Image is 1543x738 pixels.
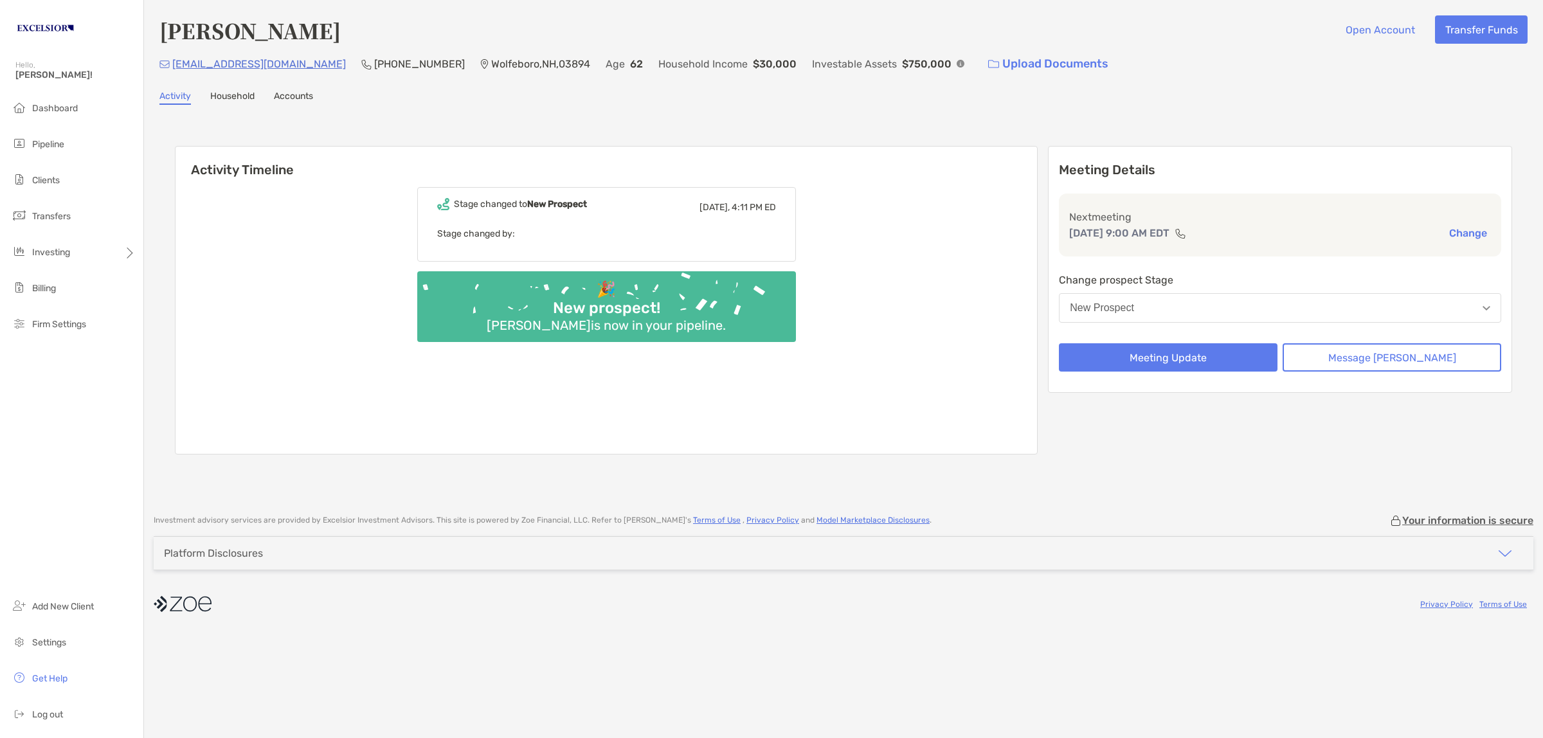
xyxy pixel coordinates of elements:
[1059,293,1501,323] button: New Prospect
[12,100,27,115] img: dashboard icon
[1175,228,1186,239] img: communication type
[1069,209,1491,225] p: Next meeting
[1497,546,1513,561] img: icon arrow
[32,247,70,258] span: Investing
[32,673,68,684] span: Get Help
[658,56,748,72] p: Household Income
[32,637,66,648] span: Settings
[1335,15,1425,44] button: Open Account
[817,516,930,525] a: Model Marketplace Disclosures
[1420,600,1473,609] a: Privacy Policy
[15,69,136,80] span: [PERSON_NAME]!
[12,208,27,223] img: transfers icon
[902,56,952,72] p: $750,000
[1283,343,1501,372] button: Message [PERSON_NAME]
[12,280,27,295] img: billing icon
[753,56,797,72] p: $30,000
[491,56,590,72] p: Wolfeboro , NH , 03894
[12,634,27,649] img: settings icon
[746,516,799,525] a: Privacy Policy
[630,56,643,72] p: 62
[548,299,665,318] div: New prospect!
[732,202,776,213] span: 4:11 PM ED
[1069,225,1169,241] p: [DATE] 9:00 AM EDT
[606,56,625,72] p: Age
[374,56,465,72] p: [PHONE_NUMBER]
[1402,514,1533,526] p: Your information is secure
[1070,302,1134,314] div: New Prospect
[32,139,64,150] span: Pipeline
[210,91,255,105] a: Household
[699,202,730,213] span: [DATE],
[32,175,60,186] span: Clients
[480,59,489,69] img: Location Icon
[454,199,587,210] div: Stage changed to
[957,60,964,67] img: Info Icon
[164,547,263,559] div: Platform Disclosures
[32,709,63,720] span: Log out
[159,15,341,45] h4: [PERSON_NAME]
[527,199,587,210] b: New Prospect
[15,5,75,51] img: Zoe Logo
[988,60,999,69] img: button icon
[154,589,212,618] img: company logo
[1479,600,1527,609] a: Terms of Use
[159,60,170,68] img: Email Icon
[12,706,27,721] img: logout icon
[591,280,621,299] div: 🎉
[274,91,313,105] a: Accounts
[12,172,27,187] img: clients icon
[32,601,94,612] span: Add New Client
[812,56,897,72] p: Investable Assets
[1059,272,1501,288] p: Change prospect Stage
[32,319,86,330] span: Firm Settings
[12,316,27,331] img: firm-settings icon
[693,516,741,525] a: Terms of Use
[1435,15,1528,44] button: Transfer Funds
[12,244,27,259] img: investing icon
[437,226,776,242] p: Stage changed by:
[154,516,932,525] p: Investment advisory services are provided by Excelsior Investment Advisors . This site is powered...
[32,283,56,294] span: Billing
[159,91,191,105] a: Activity
[1483,306,1490,310] img: Open dropdown arrow
[1059,162,1501,178] p: Meeting Details
[32,103,78,114] span: Dashboard
[12,598,27,613] img: add_new_client icon
[1445,226,1491,240] button: Change
[361,59,372,69] img: Phone Icon
[12,136,27,151] img: pipeline icon
[1059,343,1277,372] button: Meeting Update
[12,670,27,685] img: get-help icon
[437,198,449,210] img: Event icon
[417,271,796,331] img: Confetti
[176,147,1037,177] h6: Activity Timeline
[172,56,346,72] p: [EMAIL_ADDRESS][DOMAIN_NAME]
[980,50,1117,78] a: Upload Documents
[482,318,731,333] div: [PERSON_NAME] is now in your pipeline.
[32,211,71,222] span: Transfers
